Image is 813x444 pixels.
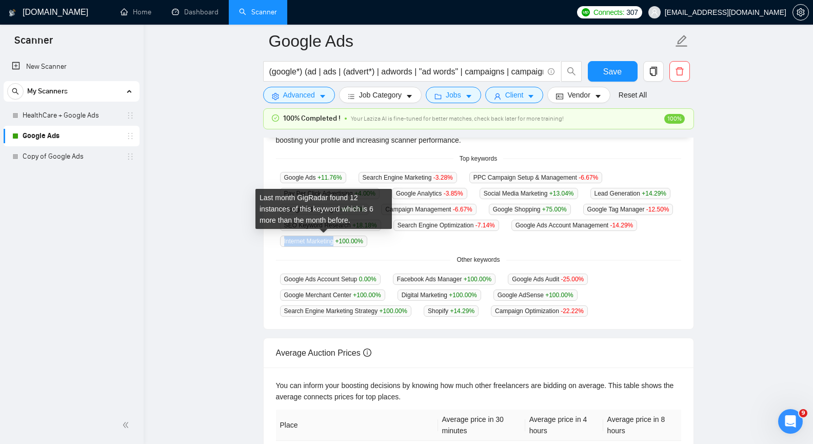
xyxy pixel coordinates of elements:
[525,410,603,441] th: Average price in 4 hours
[335,238,363,245] span: +100.00 %
[450,307,474,315] span: +14.29 %
[626,7,638,18] span: 307
[269,28,673,54] input: Scanner name...
[348,92,355,100] span: bars
[561,61,582,82] button: search
[619,89,647,101] a: Reset All
[644,67,663,76] span: copy
[475,222,495,229] span: -7.14 %
[426,87,481,103] button: folderJobscaret-down
[280,188,380,199] span: Pay Per Click Advertising
[126,152,134,161] span: holder
[438,410,525,441] th: Average price in 30 minutes
[280,289,385,301] span: Google Merchant Center
[669,61,690,82] button: delete
[567,89,590,101] span: Vendor
[406,92,413,100] span: caret-down
[583,204,673,215] span: Google Tag Manager
[393,220,499,231] span: Search Engine Optimization
[505,89,524,101] span: Client
[351,115,564,122] span: Your Laziza AI is fine-tuned for better matches, check back later for more training!
[556,92,563,100] span: idcard
[664,114,685,124] span: 100%
[545,292,573,299] span: +100.00 %
[9,5,16,21] img: logo
[393,274,495,285] span: Facebook Ads Manager
[272,92,279,100] span: setting
[549,190,574,197] span: +13.04 %
[12,56,131,77] a: New Scanner
[122,420,132,430] span: double-left
[643,61,664,82] button: copy
[542,206,567,213] span: +75.00 %
[269,65,543,78] input: Search Freelance Jobs...
[359,172,457,183] span: Search Engine Marketing
[6,33,61,54] span: Scanner
[491,305,588,317] span: Campaign Optimization
[283,89,315,101] span: Advanced
[126,132,134,140] span: holder
[450,255,506,265] span: Other keywords
[283,113,341,124] span: 100% Completed !
[276,380,681,402] div: You can inform your boosting decisions by knowing how much other freelancers are bidding on avera...
[359,276,376,283] span: 0.00 %
[792,8,809,16] a: setting
[444,190,463,197] span: -3.85 %
[508,274,588,285] span: Google Ads Audit
[588,61,638,82] button: Save
[424,305,479,317] span: Shopify
[603,65,622,78] span: Save
[799,409,807,417] span: 9
[675,34,688,48] span: edit
[239,8,277,16] a: searchScanner
[434,92,442,100] span: folder
[359,89,402,101] span: Job Category
[453,154,503,164] span: Top keywords
[547,87,610,103] button: idcardVendorcaret-down
[8,88,23,95] span: search
[651,9,658,16] span: user
[562,67,581,76] span: search
[485,87,544,103] button: userClientcaret-down
[579,174,598,181] span: -6.67 %
[4,56,140,77] li: New Scanner
[398,289,481,301] span: Digital Marketing
[280,172,346,183] span: Google Ads
[276,410,438,441] th: Place
[272,114,279,122] span: check-circle
[276,338,681,368] div: Average Auction Prices
[593,7,624,18] span: Connects:
[642,190,666,197] span: +14.29 %
[318,174,342,181] span: +11.76 %
[433,174,453,181] span: -3.28 %
[280,305,412,317] span: Search Engine Marketing Strategy
[23,105,120,126] a: HealthCare + Google Ads
[465,92,472,100] span: caret-down
[4,81,140,167] li: My Scanners
[27,81,68,102] span: My Scanners
[126,111,134,120] span: holder
[172,8,219,16] a: dashboardDashboard
[582,8,590,16] img: upwork-logo.png
[353,292,381,299] span: +100.00 %
[469,172,603,183] span: PPC Campaign Setup & Management
[594,92,602,100] span: caret-down
[610,222,633,229] span: -14.29 %
[319,92,326,100] span: caret-down
[381,204,476,215] span: Campaign Management
[280,274,381,285] span: Google Ads Account Setup
[363,349,371,357] span: info-circle
[339,87,422,103] button: barsJob Categorycaret-down
[646,206,669,213] span: -12.50 %
[280,236,367,247] span: Internet Marketing
[603,410,681,441] th: Average price in 8 hours
[493,289,578,301] span: Google AdSense
[121,8,151,16] a: homeHome
[548,68,554,75] span: info-circle
[590,188,670,199] span: Lead Generation
[263,87,335,103] button: settingAdvancedcaret-down
[453,206,472,213] span: -6.67 %
[527,92,534,100] span: caret-down
[489,204,571,215] span: Google Shopping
